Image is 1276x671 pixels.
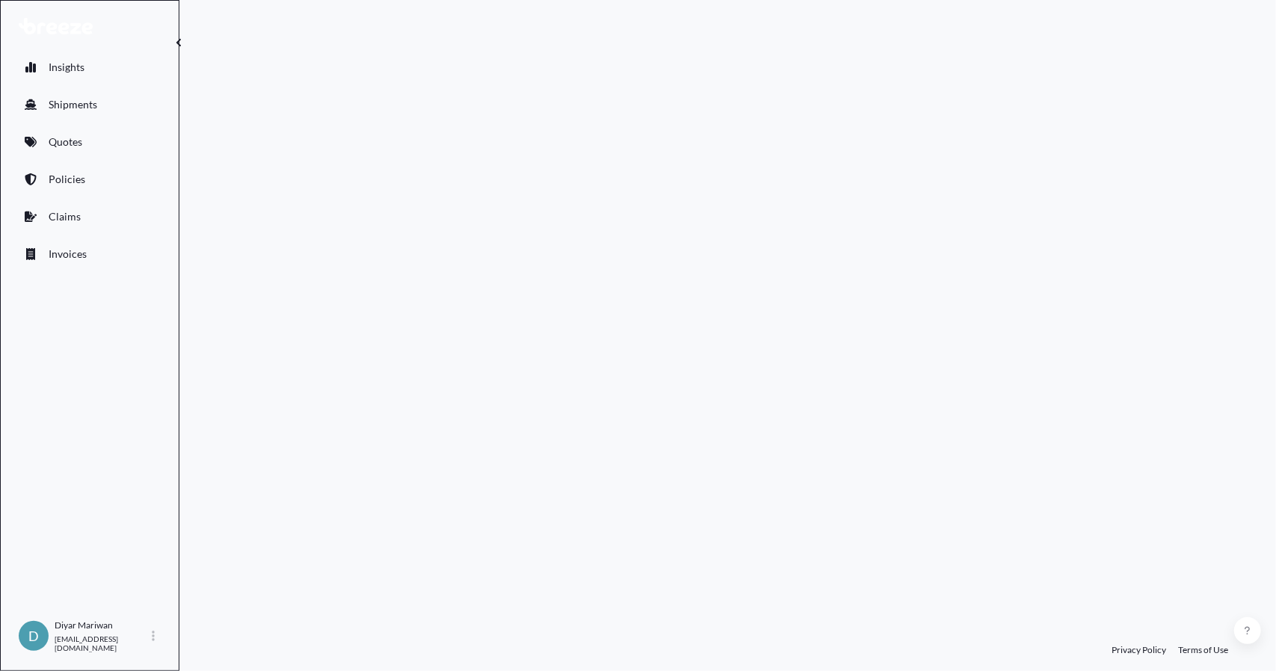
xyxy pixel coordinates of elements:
a: Policies [13,164,167,194]
a: Claims [13,202,167,232]
a: Quotes [13,127,167,157]
p: Diyar Mariwan [55,619,149,631]
p: Insights [49,60,84,75]
a: Insights [13,52,167,82]
a: Invoices [13,239,167,269]
p: Shipments [49,97,97,112]
span: D [28,628,39,643]
a: Privacy Policy [1112,644,1166,656]
p: Invoices [49,247,87,262]
a: Terms of Use [1178,644,1228,656]
p: Quotes [49,134,82,149]
p: Claims [49,209,81,224]
p: [EMAIL_ADDRESS][DOMAIN_NAME] [55,634,149,652]
a: Shipments [13,90,167,120]
p: Policies [49,172,85,187]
